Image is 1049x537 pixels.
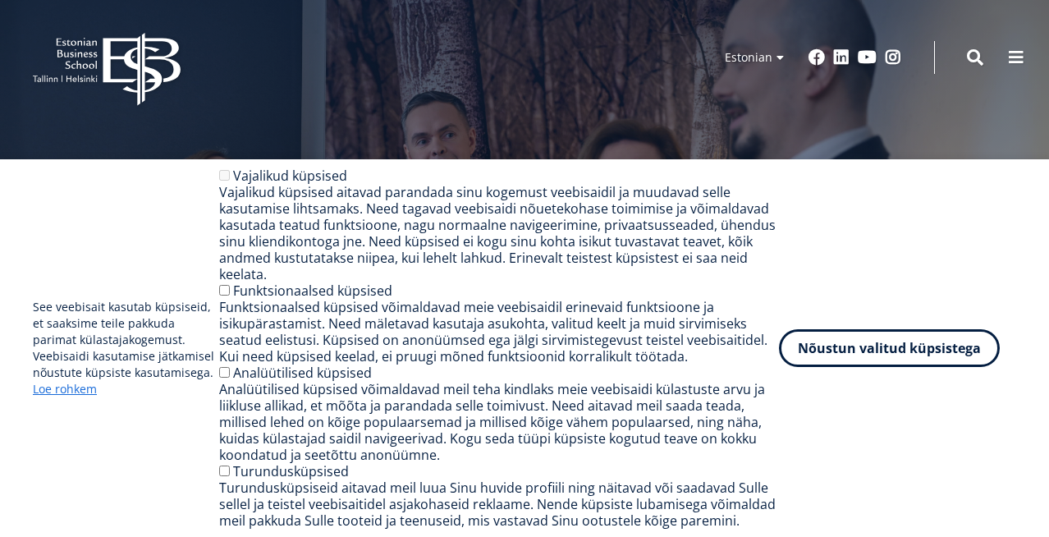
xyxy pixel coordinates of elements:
[233,364,372,382] label: Analüütilised küpsised
[233,167,347,185] label: Vajalikud küpsised
[885,49,901,66] a: Instagram
[219,184,779,282] div: Vajalikud küpsised aitavad parandada sinu kogemust veebisaidil ja muudavad selle kasutamise lihts...
[233,462,349,480] label: Turundusküpsised
[809,49,825,66] a: Facebook
[33,381,97,397] a: Loe rohkem
[33,299,219,397] p: See veebisait kasutab küpsiseid, et saaksime teile pakkuda parimat külastajakogemust. Veebisaidi ...
[233,282,392,300] label: Funktsionaalsed küpsised
[833,49,850,66] a: Linkedin
[219,299,779,365] div: Funktsionaalsed küpsised võimaldavad meie veebisaidil erinevaid funktsioone ja isikupärastamist. ...
[779,329,1000,367] button: Nõustun valitud küpsistega
[219,480,779,529] div: Turundusküpsiseid aitavad meil luua Sinu huvide profiili ning näitavad või saadavad Sulle sellel ...
[858,49,877,66] a: Youtube
[219,381,779,463] div: Analüütilised küpsised võimaldavad meil teha kindlaks meie veebisaidi külastuste arvu ja liikluse...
